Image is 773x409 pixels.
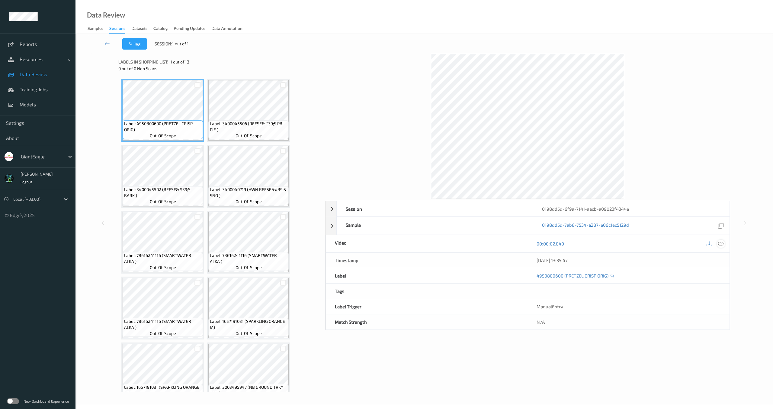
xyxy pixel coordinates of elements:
div: Sample0198dd5d-7ab8-7534-a287-e06c1ec5129d [326,217,730,235]
span: Labels in shopping list: [118,59,168,65]
a: Catalog [153,24,174,33]
div: 0 out of 0 Non Scans [118,66,321,72]
div: Timestamp [326,253,528,268]
a: 0198dd5d-7ab8-7534-a287-e06c1ec5129d [542,222,629,230]
div: Samples [88,25,103,33]
a: Datasets [131,24,153,33]
div: [DATE] 13:35:47 [537,257,720,263]
div: Catalog [153,25,168,33]
div: Match Strength [326,314,528,329]
a: Sessions [109,24,131,34]
div: Tags [326,284,528,299]
span: out-of-scope [236,133,262,139]
a: 00:00:02.840 [537,241,564,247]
span: Label: 1657191031 (SPARKLING ORANGE M) [124,384,201,396]
span: out-of-scope [150,133,176,139]
div: Data Annotation [211,25,242,33]
span: Label: 78616241116 (SMARTWATER ALKA ) [210,252,287,265]
span: Label: 1657191031 (SPARKLING ORANGE M) [210,318,287,330]
div: ManualEntry [528,299,729,314]
div: Session0198dd5d-6f9a-7141-aacb-a09023f4344e [326,201,730,217]
div: Sample [337,217,533,235]
span: 1 out of 13 [170,59,189,65]
span: out-of-scope [150,199,176,205]
span: Label: 4950800600 (PRETZEL CRISP ORIG) [124,121,201,133]
span: Label: 3400040719 (HWN REESE&#39;S SNO ) [210,187,287,199]
span: Label: 3003495947 (NB GROUND TRKY 94%) [210,384,287,396]
div: Sessions [109,25,125,34]
div: Session [337,201,533,216]
span: out-of-scope [236,199,262,205]
span: Session: [155,41,172,47]
span: Label: 78616241116 (SMARTWATER ALKA ) [124,318,201,330]
span: Label: 78616241116 (SMARTWATER ALKA ) [124,252,201,265]
div: N/A [528,314,729,329]
span: out-of-scope [150,265,176,271]
button: Tag [122,38,147,50]
span: Label: 3400045506 (REESE&#39;S PB PIE ) [210,121,287,133]
div: Pending Updates [174,25,205,33]
span: out-of-scope [236,265,262,271]
div: Datasets [131,25,147,33]
div: Video [326,235,528,252]
div: 0198dd5d-6f9a-7141-aacb-a09023f4344e [533,201,730,216]
div: Label Trigger [326,299,528,314]
span: 1 out of 1 [172,41,189,47]
span: Label: 3400045502 (REESE&#39;S BARK ) [124,187,201,199]
a: Data Annotation [211,24,249,33]
span: out-of-scope [150,330,176,336]
a: Samples [88,24,109,33]
div: Label [326,268,528,283]
span: out-of-scope [236,330,262,336]
a: 4950800600 (PRETZEL CRISP ORIG) [537,273,608,279]
div: Data Review [87,12,125,18]
a: Pending Updates [174,24,211,33]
